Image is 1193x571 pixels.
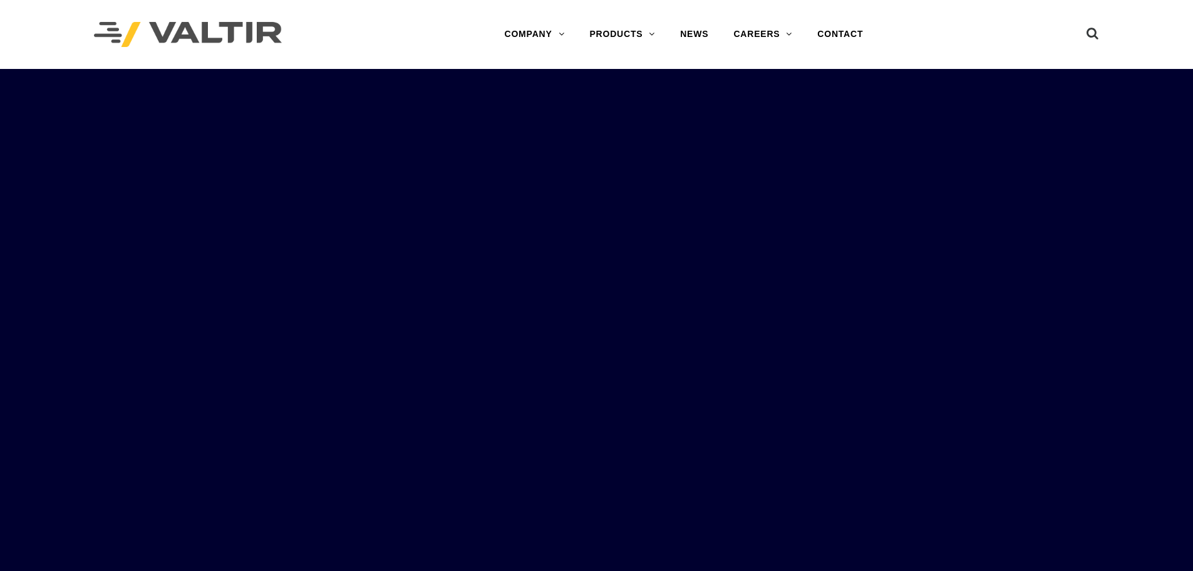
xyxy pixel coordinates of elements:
a: PRODUCTS [577,22,668,47]
a: CONTACT [805,22,875,47]
a: COMPANY [492,22,577,47]
img: Valtir [94,22,282,48]
a: NEWS [668,22,721,47]
a: CAREERS [721,22,805,47]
